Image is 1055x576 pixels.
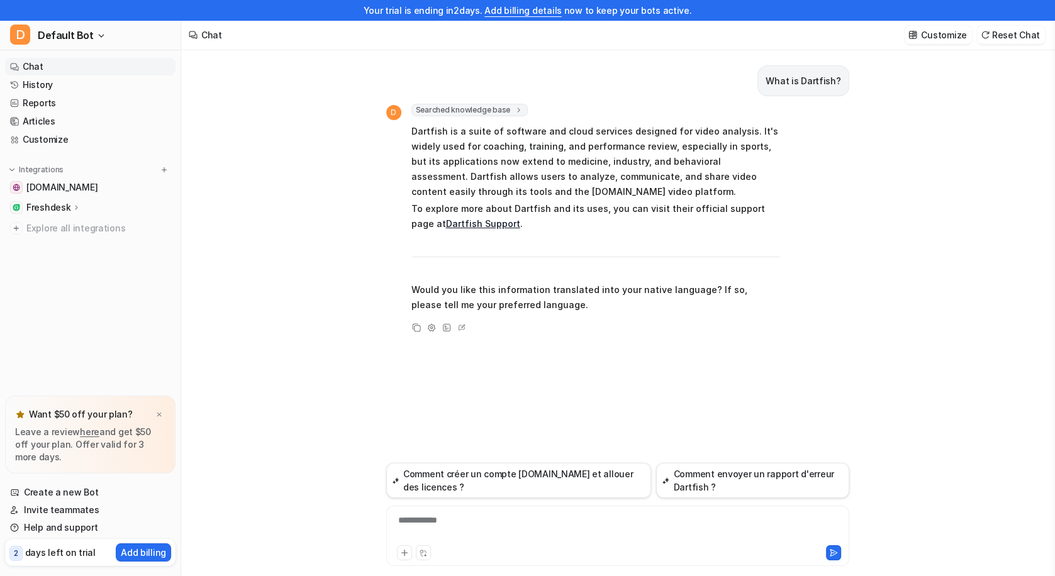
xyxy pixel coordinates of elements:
p: What is Dartfish? [766,74,840,89]
button: Reset Chat [977,26,1045,44]
span: [DOMAIN_NAME] [26,181,98,194]
a: here [80,426,99,437]
p: Customize [921,28,966,42]
button: Add billing [116,543,171,562]
img: customize [908,30,917,40]
span: Searched knowledge base [411,104,528,116]
img: Freshdesk [13,204,20,211]
p: Want $50 off your plan? [29,408,133,421]
img: menu_add.svg [160,165,169,174]
img: support.dartfish.tv [13,184,20,191]
span: Default Bot [38,26,94,44]
p: 2 [14,548,18,559]
p: Dartfish is a suite of software and cloud services designed for video analysis. It's widely used ... [411,124,779,199]
button: Customize [905,26,971,44]
a: Invite teammates [5,501,176,519]
a: Articles [5,113,176,130]
button: Comment créer un compte [DOMAIN_NAME] et allouer des licences ? [386,463,652,498]
a: Reports [5,94,176,112]
div: Chat [201,28,222,42]
a: Dartfish Support [446,218,520,229]
a: Add billing details [484,5,562,16]
img: expand menu [8,165,16,174]
img: star [15,409,25,419]
span: D [10,25,30,45]
button: Integrations [5,163,67,176]
p: Integrations [19,165,64,175]
img: x [155,411,163,419]
p: Add billing [121,546,166,559]
a: support.dartfish.tv[DOMAIN_NAME] [5,179,176,196]
p: Freshdesk [26,201,70,214]
a: Create a new Bot [5,484,176,501]
img: explore all integrations [10,222,23,235]
p: Would you like this information translated into your native language? If so, please tell me your ... [411,282,779,313]
img: reset [981,30,990,40]
a: Explore all integrations [5,219,176,237]
p: To explore more about Dartfish and its uses, you can visit their official support page at . [411,201,779,231]
a: Chat [5,58,176,75]
p: Leave a review and get $50 off your plan. Offer valid for 3 more days. [15,426,165,463]
span: Explore all integrations [26,218,170,238]
button: Comment envoyer un rapport d'erreur Dartfish ? [656,463,849,498]
a: History [5,76,176,94]
span: D [386,105,401,120]
a: Help and support [5,519,176,536]
a: Customize [5,131,176,148]
p: days left on trial [25,546,96,559]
